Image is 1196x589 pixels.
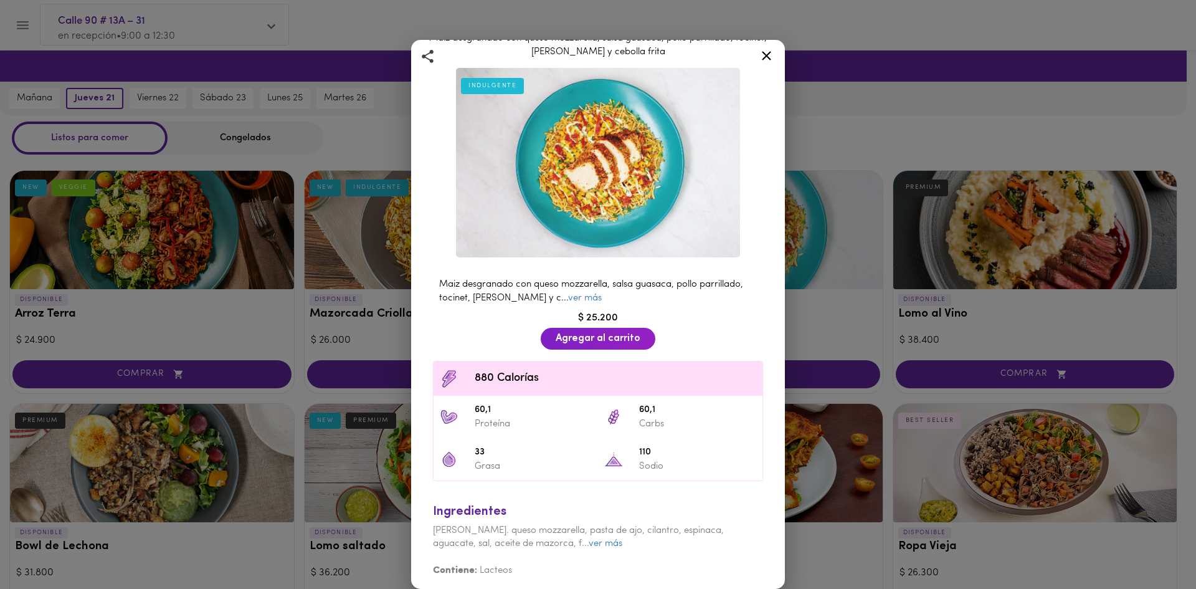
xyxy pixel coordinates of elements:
[439,280,743,302] span: Maiz desgranado con queso mozzarella, salsa guasaca, pollo parrillado, tocinet, [PERSON_NAME] y c...
[475,418,592,431] p: Proteína
[456,68,740,257] img: Mazorcada Chicken Bacon
[440,370,458,388] img: Contenido calórico
[440,408,458,426] img: 60,1 Proteína
[475,460,592,473] p: Grasa
[429,34,767,56] span: Maiz desgranado con queso mozzarella, salsa guasaca, pollo parrillado, tocinet, [PERSON_NAME] y c...
[604,408,623,426] img: 60,1 Carbs
[475,446,592,460] span: 33
[433,503,763,521] div: Ingredientes
[541,328,655,350] button: Agregar al carrito
[639,446,756,460] span: 110
[440,450,458,469] img: 33 Grasa
[639,403,756,418] span: 60,1
[475,370,756,387] span: 880 Calorías
[475,403,592,418] span: 60,1
[433,551,763,578] div: Lacteos
[589,539,622,548] a: ver más
[1124,517,1184,577] iframe: Messagebird Livechat Widget
[568,294,602,303] a: ver más
[461,78,524,94] div: INDULGENTE
[433,566,477,575] b: Contiene:
[639,460,756,473] p: Sodio
[556,333,640,345] span: Agregar al carrito
[604,450,623,469] img: 110 Sodio
[639,418,756,431] p: Carbs
[427,311,769,325] div: $ 25.200
[433,526,724,548] span: [PERSON_NAME]. queso mozzarella, pasta de ajo, cilantro, espinaca, aguacate, sal, aceite de mazor...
